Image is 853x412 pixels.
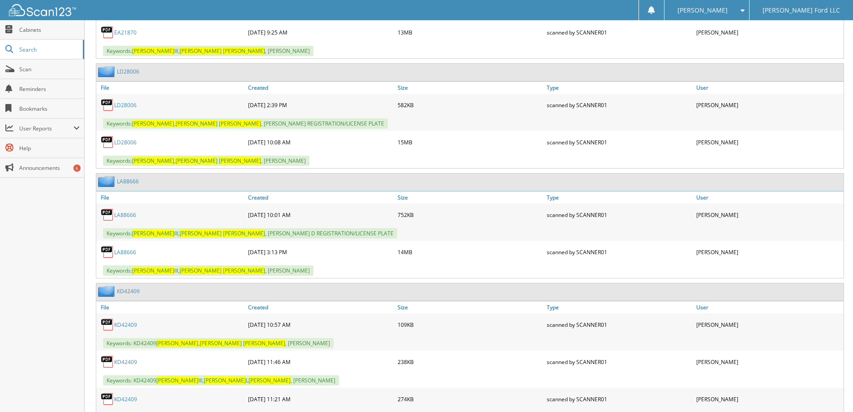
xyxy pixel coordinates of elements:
span: [PERSON_NAME] [249,377,291,384]
img: PDF.png [101,26,114,39]
span: [PERSON_NAME] [677,8,728,13]
span: [PERSON_NAME] [180,230,222,237]
span: [PERSON_NAME] [180,267,222,274]
a: KD42409 [114,395,137,403]
img: folder2.png [98,176,117,187]
a: Created [246,82,395,94]
span: Keywords: , , [PERSON_NAME] [103,156,309,166]
div: [PERSON_NAME] [694,390,844,408]
div: [DATE] 11:21 AM [246,390,395,408]
a: LA88666 [117,178,139,185]
span: Keywords: , , [PERSON_NAME] REGISTRATION/LICENSE PLATE [103,118,388,129]
span: Keywords: III, , [PERSON_NAME] [103,265,313,276]
a: KD42409 [117,287,140,295]
img: scan123-logo-white.svg [9,4,76,16]
a: LD28006 [114,139,137,146]
a: File [96,82,246,94]
span: [PERSON_NAME] Ford LLC [763,8,840,13]
a: EA21870 [114,29,137,36]
a: Created [246,191,395,204]
div: 15MB [395,133,545,151]
span: [PERSON_NAME] [132,120,174,127]
div: scanned by SCANNER01 [544,353,694,371]
img: folder2.png [98,286,117,297]
img: PDF.png [101,98,114,112]
div: scanned by SCANNER01 [544,316,694,334]
div: [PERSON_NAME] [694,133,844,151]
span: [PERSON_NAME] [223,47,265,55]
a: Size [395,301,545,313]
span: [PERSON_NAME] [156,339,198,347]
a: Size [395,191,545,204]
div: [PERSON_NAME] [694,353,844,371]
div: scanned by SCANNER01 [544,206,694,224]
span: Bookmarks [19,105,80,113]
span: [PERSON_NAME] [132,230,174,237]
a: KD42409 [114,358,137,366]
a: Type [544,82,694,94]
a: File [96,191,246,204]
img: PDF.png [101,245,114,259]
a: KD42409 [114,321,137,329]
a: Created [246,301,395,313]
span: Keywords: KD42409 III, L , [PERSON_NAME] [103,375,339,386]
span: Cabinets [19,26,80,34]
a: User [694,82,844,94]
span: [PERSON_NAME] [204,377,246,384]
div: 274KB [395,390,545,408]
span: [PERSON_NAME] [156,377,198,384]
span: [PERSON_NAME] [180,47,222,55]
span: [PERSON_NAME] [176,157,218,165]
a: LA88666 [114,248,136,256]
span: [PERSON_NAME] [132,157,174,165]
div: 752KB [395,206,545,224]
div: [PERSON_NAME] [694,96,844,114]
div: [DATE] 11:46 AM [246,353,395,371]
span: [PERSON_NAME] [132,47,174,55]
img: PDF.png [101,208,114,221]
span: Search [19,46,78,53]
a: Type [544,301,694,313]
span: Help [19,144,80,152]
span: [PERSON_NAME] [176,120,218,127]
div: 13MB [395,23,545,41]
a: File [96,301,246,313]
img: folder2.png [98,66,117,77]
span: [PERSON_NAME] [223,267,265,274]
img: PDF.png [101,318,114,331]
span: [PERSON_NAME] [200,339,242,347]
div: [PERSON_NAME] [694,316,844,334]
div: scanned by SCANNER01 [544,133,694,151]
div: [DATE] 10:57 AM [246,316,395,334]
img: PDF.png [101,392,114,406]
a: User [694,191,844,204]
div: 582KB [395,96,545,114]
a: LD28006 [114,101,137,109]
div: [DATE] 10:08 AM [246,133,395,151]
div: [PERSON_NAME] [694,206,844,224]
span: Keywords: III, , [PERSON_NAME] D REGISTRATION/LICENSE PLATE [103,228,397,239]
span: [PERSON_NAME] [243,339,285,347]
div: 109KB [395,316,545,334]
div: 6 [73,165,81,172]
div: 238KB [395,353,545,371]
a: User [694,301,844,313]
span: Keywords: III, , [PERSON_NAME] [103,46,313,56]
span: [PERSON_NAME] [223,230,265,237]
div: scanned by SCANNER01 [544,390,694,408]
span: [PERSON_NAME] [219,120,261,127]
a: LD28006 [117,68,139,75]
img: PDF.png [101,355,114,369]
span: [PERSON_NAME] [132,267,174,274]
a: Size [395,82,545,94]
div: [DATE] 2:39 PM [246,96,395,114]
div: [DATE] 3:13 PM [246,243,395,261]
div: [PERSON_NAME] [694,243,844,261]
a: Type [544,191,694,204]
img: PDF.png [101,135,114,149]
span: Announcements [19,164,80,172]
span: Scan [19,65,80,73]
div: scanned by SCANNER01 [544,23,694,41]
div: scanned by SCANNER01 [544,96,694,114]
span: User Reports [19,125,73,132]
